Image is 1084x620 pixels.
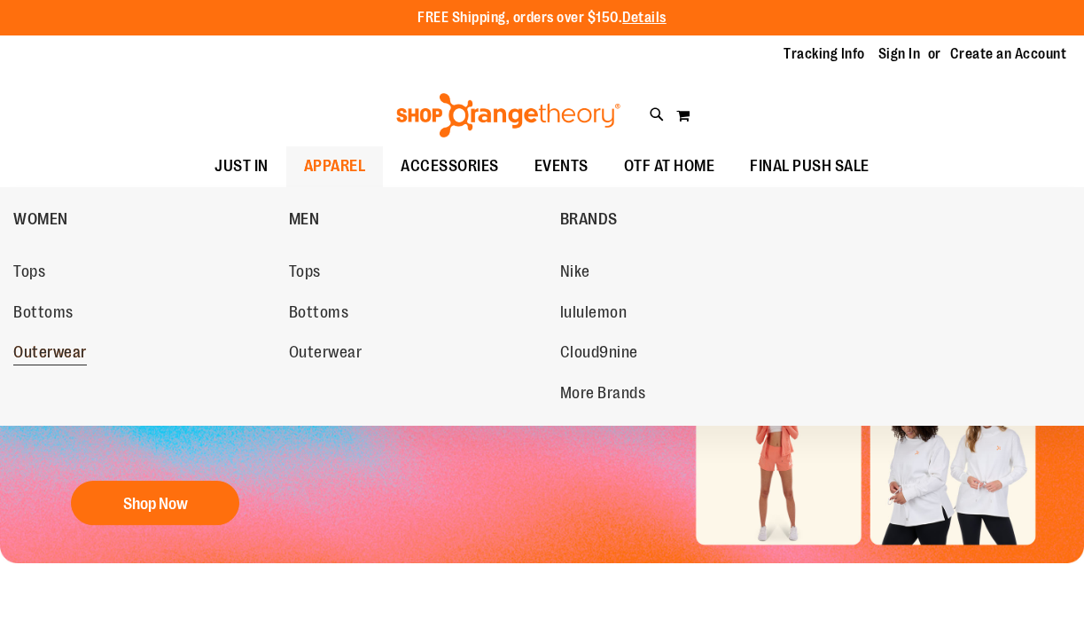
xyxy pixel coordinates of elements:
span: lululemon [560,303,628,326]
span: FINAL PUSH SALE [750,146,870,186]
a: Outerwear [13,337,271,369]
span: JUST IN [214,146,269,186]
span: MEN [289,210,320,232]
a: Tops [13,256,271,288]
span: Outerwear [289,343,363,365]
a: APPAREL [286,146,384,187]
span: More Brands [560,384,646,406]
span: ACCESSORIES [401,146,499,186]
a: MEN [289,196,551,242]
span: Tops [13,263,45,285]
img: Shop Orangetheory [394,93,623,137]
span: Outerwear [13,343,87,365]
span: Tops [289,263,321,285]
a: Bottoms [13,297,271,329]
a: BRANDS [560,196,827,242]
span: EVENTS [534,146,589,186]
a: WOMEN [13,196,280,242]
a: Sign In [878,44,921,64]
span: BRANDS [560,210,618,232]
a: Details [622,10,667,26]
span: Bottoms [289,303,349,326]
span: Bottoms [13,303,74,326]
a: Tracking Info [784,44,865,64]
span: OTF AT HOME [624,146,715,186]
span: WOMEN [13,210,68,232]
a: EVENTS [517,146,606,187]
span: Cloud9nine [560,343,638,365]
a: JUST IN [197,146,286,187]
button: Shop Now [71,481,239,525]
span: APPAREL [304,146,366,186]
span: Nike [560,263,590,285]
a: OTF AT HOME [606,146,733,187]
a: ACCESSORIES [383,146,517,187]
p: FREE Shipping, orders over $150. [417,8,667,28]
a: FINAL PUSH SALE [732,146,887,187]
a: Create an Account [950,44,1067,64]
